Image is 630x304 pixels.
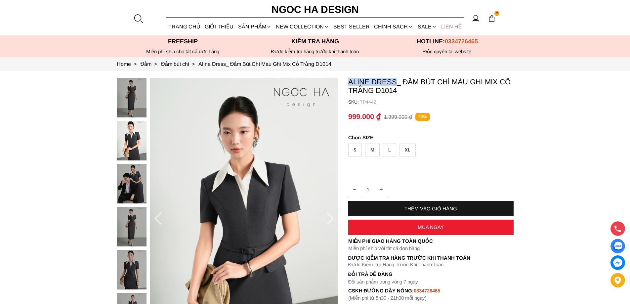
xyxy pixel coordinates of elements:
div: M [365,144,380,156]
a: Display image [610,239,625,253]
font: Đổi sản phẩm trong vòng 7 ngày [348,279,418,284]
a: Ngoc Ha Design [266,2,365,18]
div: SẢN PHẨM [236,18,273,35]
a: TRANG CHỦ [166,18,203,35]
p: TP4442 [360,99,514,105]
h6: Đổi trả dễ dàng [348,271,514,277]
span: > [151,61,160,67]
input: Quantity input [348,183,388,196]
p: Được Kiểm Tra Hàng Trước Khi Thanh Toán [348,255,514,261]
img: Aline Dress_ Đầm Bút Chì Màu Ghi Mix Cổ Trắng D1014_mini_1 [117,121,147,160]
font: 0334726465 [414,288,440,293]
a: Link to Aline Dress_ Đầm Bút Chì Màu Ghi Mix Cổ Trắng D1014 [198,61,332,67]
span: > [131,61,139,67]
font: (Miễn phí từ 8h30 - 21h00 mỗi ngày) [348,295,427,301]
a: BEST SELLER [331,18,372,35]
a: SALE [415,18,439,35]
img: Aline Dress_ Đầm Bút Chì Màu Ghi Mix Cổ Trắng D1014_mini_3 [117,207,147,246]
p: Được kiểm tra hàng trước khi thanh toán [249,49,381,55]
div: S [348,144,362,156]
a: messenger [610,255,625,270]
div: THÊM VÀO GIỎ HÀNG [348,206,514,211]
font: Miễn phí giao hàng toàn quốc [348,238,433,244]
p: 999.000 ₫ [348,112,381,121]
span: > [189,61,197,67]
span: 0334726465 [445,38,478,45]
span: 2 [494,11,500,16]
img: Display image [613,242,622,250]
img: img-CART-ICON-ksit0nf1 [488,15,495,22]
p: Freeship [117,38,249,45]
a: LIÊN HỆ [439,18,464,35]
font: cskh đường dây nóng: [348,288,414,293]
h6: SKU: [348,99,360,105]
img: Aline Dress_ Đầm Bút Chì Màu Ghi Mix Cổ Trắng D1014_mini_0 [117,78,147,117]
p: Được Kiểm Tra Hàng Trước Khi Thanh Toán [348,262,514,268]
div: Miễn phí ship cho tất cả đơn hàng [117,49,249,55]
a: Link to Home [117,61,141,67]
p: 29% [415,113,430,121]
p: SIZE [348,135,514,140]
a: GIỚI THIỆU [203,18,236,35]
div: Chính sách [372,18,415,35]
img: Aline Dress_ Đầm Bút Chì Màu Ghi Mix Cổ Trắng D1014_mini_2 [117,164,147,203]
div: XL [399,144,416,156]
img: Aline Dress_ Đầm Bút Chì Màu Ghi Mix Cổ Trắng D1014_mini_4 [117,250,147,289]
a: Link to Đầm [141,61,161,67]
font: Miễn phí ship với tất cả đơn hàng [348,245,420,251]
p: 1.399.000 ₫ [384,114,412,120]
a: NEW COLLECTION [273,18,331,35]
font: Kiểm tra hàng [291,38,339,45]
a: Link to Đầm bút chì [161,61,198,67]
p: Aline Dress_ Đầm Bút Chì Màu Ghi Mix Cổ Trắng D1014 [348,78,514,95]
h6: Độc quyền tại website [381,49,514,55]
p: Hotline: [381,38,514,45]
div: MUA NGAY [348,224,514,230]
div: L [383,144,396,156]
